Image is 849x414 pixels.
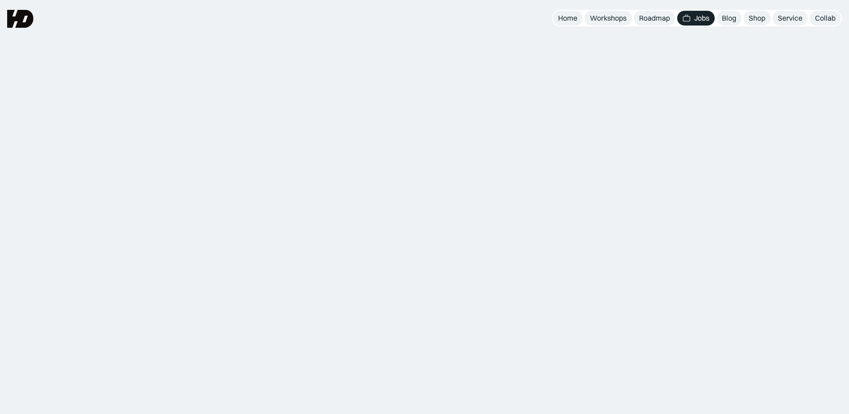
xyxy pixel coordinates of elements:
[590,13,627,23] div: Workshops
[553,11,583,26] a: Home
[810,11,841,26] a: Collab
[772,11,808,26] a: Service
[722,13,736,23] div: Blog
[778,13,802,23] div: Service
[717,11,742,26] a: Blog
[584,11,632,26] a: Workshops
[558,13,577,23] div: Home
[694,13,709,23] div: Jobs
[677,11,715,26] a: Jobs
[749,13,765,23] div: Shop
[634,11,675,26] a: Roadmap
[743,11,771,26] a: Shop
[815,13,836,23] div: Collab
[639,13,670,23] div: Roadmap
